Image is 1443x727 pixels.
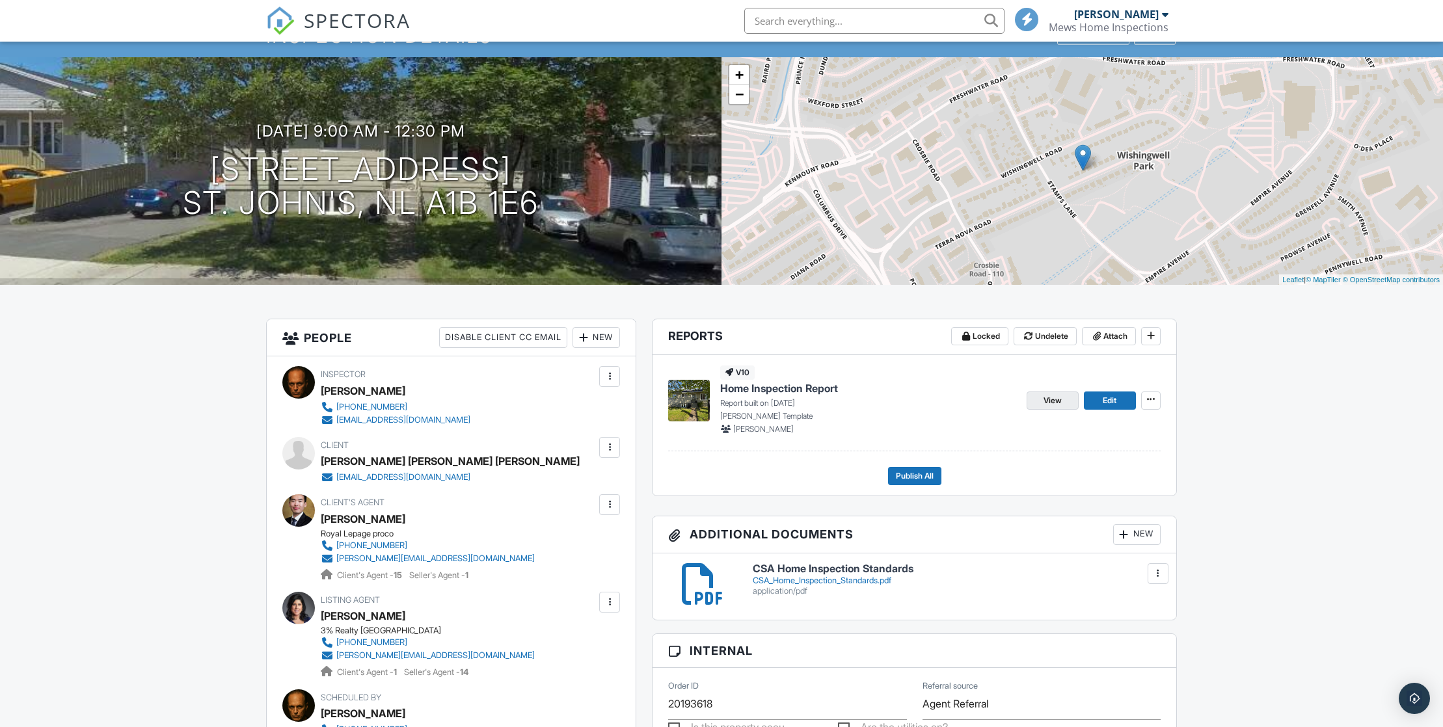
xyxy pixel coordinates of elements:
[409,570,468,580] span: Seller's Agent -
[336,637,407,648] div: [PHONE_NUMBER]
[394,667,397,677] strong: 1
[753,563,1161,575] h6: CSA Home Inspection Standards
[337,570,404,580] span: Client's Agent -
[337,667,399,677] span: Client's Agent -
[321,704,405,723] div: [PERSON_NAME]
[336,650,535,661] div: [PERSON_NAME][EMAIL_ADDRESS][DOMAIN_NAME]
[1282,276,1304,284] a: Leaflet
[1343,276,1440,284] a: © OpenStreetMap contributors
[653,516,1176,553] h3: Additional Documents
[321,414,470,427] a: [EMAIL_ADDRESS][DOMAIN_NAME]
[336,540,407,551] div: [PHONE_NUMBER]
[336,553,535,564] div: [PERSON_NAME][EMAIL_ADDRESS][DOMAIN_NAME]
[321,552,535,565] a: [PERSON_NAME][EMAIL_ADDRESS][DOMAIN_NAME]
[753,586,1161,596] div: application/pdf
[1113,524,1161,545] div: New
[321,451,580,471] div: [PERSON_NAME] [PERSON_NAME] [PERSON_NAME]
[729,65,749,85] a: Zoom in
[321,471,569,484] a: [EMAIL_ADDRESS][DOMAIN_NAME]
[1279,274,1443,285] div: |
[336,415,470,425] div: [EMAIL_ADDRESS][DOMAIN_NAME]
[404,667,468,677] span: Seller's Agent -
[336,472,470,482] div: [EMAIL_ADDRESS][DOMAIN_NAME]
[1057,27,1129,44] div: Client View
[267,319,636,356] h3: People
[256,122,465,140] h3: [DATE] 9:00 am - 12:30 pm
[653,634,1176,668] h3: Internal
[465,570,468,580] strong: 1
[321,440,349,450] span: Client
[460,667,468,677] strong: 14
[1306,276,1341,284] a: © MapTiler
[321,401,470,414] a: [PHONE_NUMBER]
[321,606,405,626] a: [PERSON_NAME]
[266,7,295,35] img: The Best Home Inspection Software - Spectora
[321,626,545,636] div: 3% Realty [GEOGRAPHIC_DATA]
[336,402,407,412] div: [PHONE_NUMBER]
[321,369,366,379] span: Inspector
[753,563,1161,596] a: CSA Home Inspection Standards CSA_Home_Inspection_Standards.pdf application/pdf
[573,327,620,348] div: New
[1399,683,1430,714] div: Open Intercom Messenger
[321,595,380,605] span: Listing Agent
[321,539,535,552] a: [PHONE_NUMBER]
[321,381,405,401] div: [PERSON_NAME]
[394,570,402,580] strong: 15
[1134,27,1176,44] div: More
[321,509,405,529] a: [PERSON_NAME]
[266,18,411,45] a: SPECTORA
[729,85,749,104] a: Zoom out
[668,680,699,692] label: Order ID
[321,636,535,649] a: [PHONE_NUMBER]
[321,649,535,662] a: [PERSON_NAME][EMAIL_ADDRESS][DOMAIN_NAME]
[1074,8,1159,21] div: [PERSON_NAME]
[304,7,411,34] span: SPECTORA
[1049,21,1168,34] div: Mews Home Inspections
[744,8,1005,34] input: Search everything...
[321,497,384,507] span: Client's Agent
[753,575,1161,586] div: CSA_Home_Inspection_Standards.pdf
[321,529,545,539] div: Royal Lepage proco
[923,680,978,692] label: Referral source
[321,693,381,702] span: Scheduled By
[183,152,539,221] h1: [STREET_ADDRESS] St. John's, NL A1B 1E6
[439,327,567,348] div: Disable Client CC Email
